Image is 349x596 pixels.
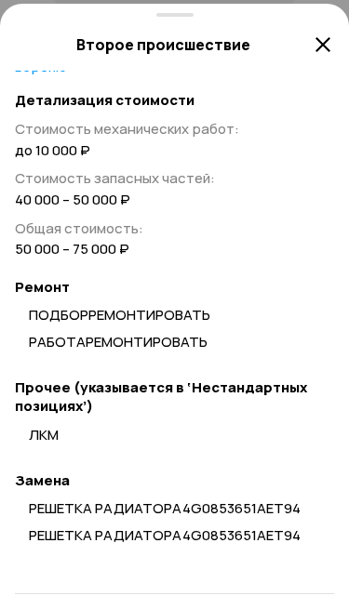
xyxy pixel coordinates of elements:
span: РЕШЕТКА РАДИАТОРА4G0853651AET94 [29,498,301,518]
span: Общая стоимость : [15,219,143,238]
span: РАБОТАРЕМОНТИРОВАТЬ [29,332,208,351]
h5: Второе происшествие [15,35,312,54]
span: 40 000 – 50 000 ₽ [15,190,130,209]
strong: Детализация стоимости [15,91,334,111]
strong: Прочее (указывается в ‘Нестандартных позициях’) [15,378,334,417]
span: Стоимость запасных частей : [15,168,215,188]
span: ЛКМ [29,425,59,444]
strong: Замена [15,471,334,491]
span: Стоимость механических работ : [15,119,239,139]
span: РЕШЕТКА РАДИАТОРА4G0853651AET94 [29,525,301,545]
span: до 10 000 ₽ [15,140,90,160]
span: 50 000 – 75 000 ₽ [15,239,129,258]
span: ПОДБОРРЕМОНТИРОВАТЬ [29,305,210,324]
strong: Ремонт [15,278,334,298]
a: Посмотреть расшифрованную версию [15,37,310,76]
